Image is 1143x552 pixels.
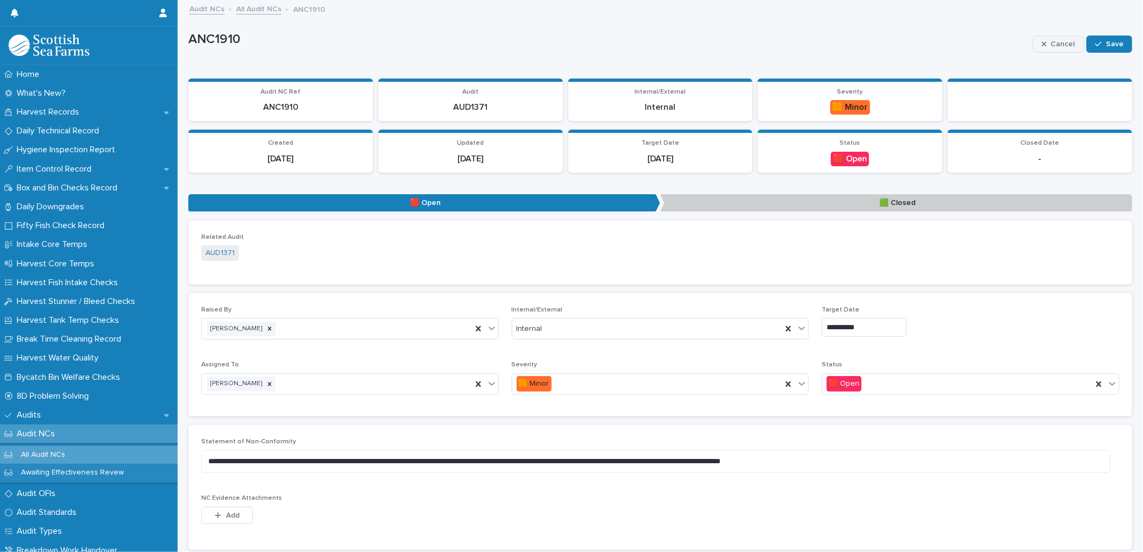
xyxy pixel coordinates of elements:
[457,140,484,146] span: Updated
[385,102,556,112] p: AUD1371
[12,259,103,269] p: Harvest Core Temps
[201,362,239,368] span: Assigned To
[12,315,128,325] p: Harvest Tank Temp Checks
[12,239,96,250] p: Intake Core Temps
[12,468,132,477] p: Awaiting Effectiveness Revew
[1106,40,1124,48] span: Save
[12,372,129,383] p: Bycatch Bin Welfare Checks
[822,307,859,313] span: Target Date
[12,429,63,439] p: Audit NCs
[12,126,108,136] p: Daily Technical Record
[188,194,660,212] p: 🟥 Open
[462,89,478,95] span: Audit
[201,438,296,445] span: Statement of Non-Conformity
[201,495,282,501] span: NC Evidence Attachments
[822,362,842,368] span: Status
[12,145,124,155] p: Hygiene Inspection Report
[12,353,107,363] p: Harvest Water Quality
[12,334,130,344] p: Break Time Cleaning Record
[268,140,293,146] span: Created
[517,323,542,335] span: Internal
[9,34,89,56] img: mMrefqRFQpe26GRNOUkG
[12,202,93,212] p: Daily Downgrades
[188,32,1028,47] p: ANC1910
[575,154,746,164] p: [DATE]
[512,362,538,368] span: Severity
[641,140,679,146] span: Target Date
[575,102,746,112] p: Internal
[293,3,325,15] p: ANC1910
[12,278,126,288] p: Harvest Fish Intake Checks
[12,88,74,98] p: What's New?
[12,183,126,193] p: Box and Bin Checks Record
[207,322,264,336] div: [PERSON_NAME]
[12,69,48,80] p: Home
[840,140,860,146] span: Status
[12,296,144,307] p: Harvest Stunner / Bleed Checks
[201,234,244,240] span: Related Audit
[12,164,100,174] p: Item Control Record
[12,507,85,518] p: Audit Standards
[634,89,686,95] span: Internal/External
[201,507,253,524] button: Add
[189,2,224,15] a: Audit NCs
[236,2,281,15] a: All Audit NCs
[1033,36,1084,53] button: Cancel
[195,154,366,164] p: [DATE]
[827,376,862,392] div: 🟥 Open
[260,89,300,95] span: Audit NC Ref
[660,194,1132,212] p: 🟩 Closed
[12,489,64,499] p: Audit OFIs
[12,221,113,231] p: Fifty Fish Check Record
[830,100,870,115] div: 🟧 Minor
[1086,36,1132,53] button: Save
[207,377,264,391] div: [PERSON_NAME]
[195,102,366,112] p: ANC1910
[206,247,235,259] a: AUD1371
[12,391,97,401] p: 8D Problem Solving
[12,410,50,420] p: Audits
[517,376,552,392] div: 🟧 Minor
[201,307,231,313] span: Raised By
[12,107,88,117] p: Harvest Records
[12,526,70,536] p: Audit Types
[12,450,74,459] p: All Audit NCs
[831,152,869,166] div: 🟥 Open
[1051,40,1075,48] span: Cancel
[1021,140,1060,146] span: Closed Date
[512,307,563,313] span: Internal/External
[226,512,239,519] span: Add
[837,89,863,95] span: Severity
[954,154,1126,164] p: -
[385,154,556,164] p: [DATE]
